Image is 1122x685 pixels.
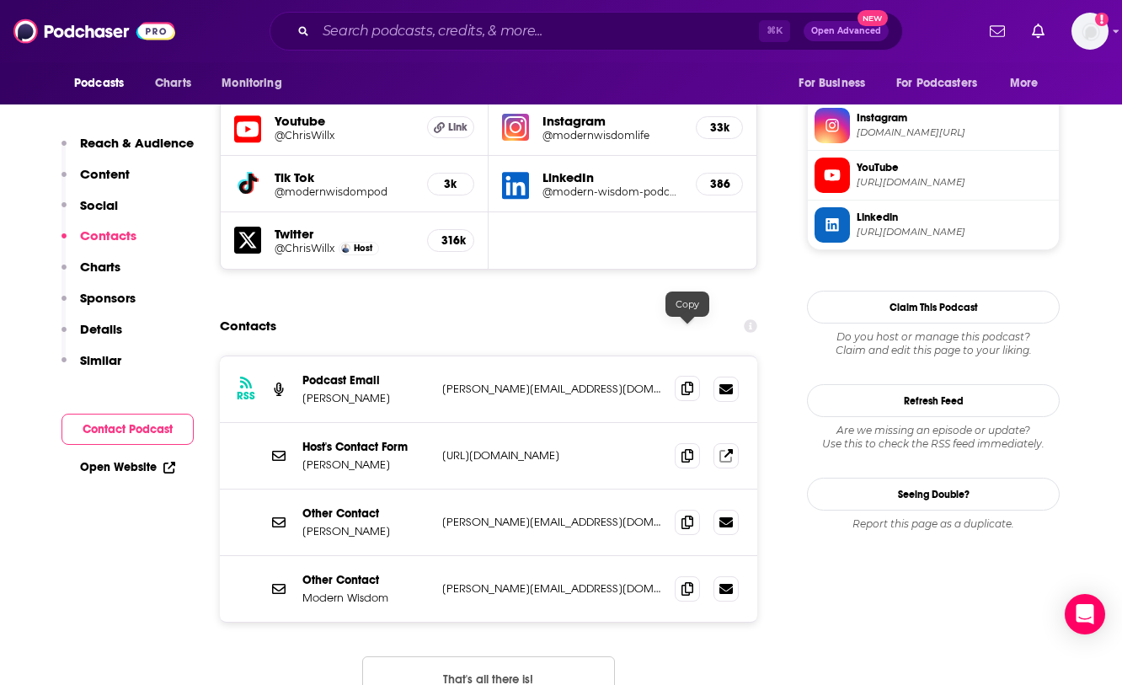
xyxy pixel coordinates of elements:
input: Search podcasts, credits, & more... [316,18,759,45]
a: @ChrisWillx [275,242,334,254]
span: For Podcasters [896,72,977,95]
span: YouTube [857,160,1052,175]
p: [PERSON_NAME][EMAIL_ADDRESS][DOMAIN_NAME] [442,382,661,396]
span: Do you host or manage this podcast? [807,330,1060,344]
button: Show profile menu [1071,13,1109,50]
h5: 3k [441,177,460,191]
button: Refresh Feed [807,384,1060,417]
button: open menu [62,67,146,99]
a: @ChrisWillx [275,129,414,142]
a: Show notifications dropdown [983,17,1012,45]
button: Contact Podcast [61,414,194,445]
button: Reach & Audience [61,135,194,166]
span: Link [448,120,467,134]
span: Host [354,243,372,254]
a: Instagram[DOMAIN_NAME][URL] [815,108,1052,143]
span: https://www.linkedin.com/company/modern-wisdom-podcast [857,226,1052,238]
button: open menu [210,67,303,99]
h5: Tik Tok [275,169,414,185]
img: Podchaser - Follow, Share and Rate Podcasts [13,15,175,47]
button: Open AdvancedNew [804,21,889,41]
span: Open Advanced [811,27,881,35]
p: Sponsors [80,290,136,306]
span: Charts [155,72,191,95]
p: Modern Wisdom [302,591,429,605]
span: New [858,10,888,26]
p: [URL][DOMAIN_NAME] [442,448,661,463]
p: Details [80,321,122,337]
button: open menu [885,67,1002,99]
p: [PERSON_NAME] [302,524,429,538]
a: @modernwisdompod [275,185,414,198]
h2: Contacts [220,310,276,342]
img: User Profile [1071,13,1109,50]
button: Contacts [61,227,136,259]
svg: Add a profile image [1095,13,1109,26]
span: https://www.youtube.com/@ChrisWillx [857,176,1052,189]
span: instagram.com/modernwisdomlife [857,126,1052,139]
button: Sponsors [61,290,136,321]
p: Content [80,166,130,182]
h5: 386 [710,177,729,191]
h5: 33k [710,120,729,135]
a: Link [427,116,474,138]
p: [PERSON_NAME] [302,458,429,472]
div: Open Intercom Messenger [1065,594,1105,634]
div: Are we missing an episode or update? Use this to check the RSS feed immediately. [807,424,1060,451]
p: Contacts [80,227,136,243]
p: [PERSON_NAME][EMAIL_ADDRESS][DOMAIN_NAME] [442,515,661,529]
p: Other Contact [302,573,429,587]
span: Logged in as LBPublicity2 [1071,13,1109,50]
a: @modernwisdomlife [542,129,682,142]
button: Details [61,321,122,352]
p: Host's Contact Form [302,440,429,454]
button: Content [61,166,130,197]
span: Instagram [857,110,1052,126]
p: Podcast Email [302,373,429,388]
h5: 316k [441,233,460,248]
h5: LinkedIn [542,169,682,185]
a: YouTube[URL][DOMAIN_NAME] [815,158,1052,193]
a: Charts [144,67,201,99]
p: Similar [80,352,121,368]
button: Charts [61,259,120,290]
p: [PERSON_NAME] [302,391,429,405]
p: Social [80,197,118,213]
div: Copy [665,292,709,317]
a: Open Website [80,460,175,474]
div: Claim and edit this page to your liking. [807,330,1060,357]
span: ⌘ K [759,20,790,42]
div: Report this page as a duplicate. [807,517,1060,531]
img: Chris Williamson [341,243,350,253]
h5: Twitter [275,226,414,242]
p: Charts [80,259,120,275]
span: More [1010,72,1039,95]
span: For Business [799,72,865,95]
a: Seeing Double? [807,478,1060,511]
button: Similar [61,352,121,383]
p: Other Contact [302,506,429,521]
span: Monitoring [222,72,281,95]
div: Search podcasts, credits, & more... [270,12,903,51]
p: [PERSON_NAME][EMAIL_ADDRESS][DOMAIN_NAME] [442,581,661,596]
button: Claim This Podcast [807,291,1060,324]
a: Linkedin[URL][DOMAIN_NAME] [815,207,1052,243]
p: Reach & Audience [80,135,194,151]
span: Podcasts [74,72,124,95]
h3: RSS [237,389,255,403]
button: open menu [998,67,1060,99]
h5: Youtube [275,113,414,129]
button: Social [61,197,118,228]
img: iconImage [502,114,529,141]
a: Show notifications dropdown [1025,17,1051,45]
button: open menu [787,67,886,99]
span: Linkedin [857,210,1052,225]
h5: Instagram [542,113,682,129]
a: @modern-wisdom-podcast [542,185,682,198]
